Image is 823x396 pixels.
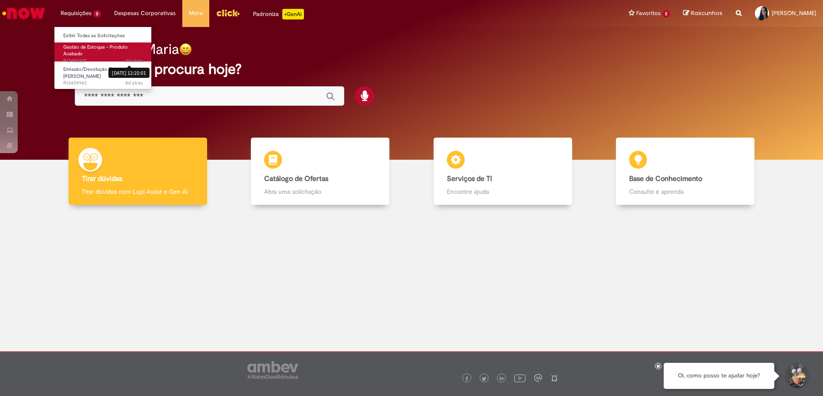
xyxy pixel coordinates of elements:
[629,174,702,183] b: Base de Conhecimento
[108,68,150,78] div: [DATE] 12:25:01
[54,27,152,89] ul: Requisições
[662,10,670,18] span: 2
[772,9,816,17] span: [PERSON_NAME]
[54,42,152,62] a: Aberto R13452207 : Gestão de Estoque – Produto Acabado
[82,187,194,196] p: Tirar dúvidas com Lupi Assist e Gen Ai
[1,4,46,22] img: ServiceNow
[189,9,203,18] span: More
[63,58,143,65] span: R13452207
[63,44,128,58] span: Gestão de Estoque – Produto Acabado
[63,66,136,80] span: Emissão/Devolução Encontro de [PERSON_NAME]
[125,80,143,86] time: 22/08/2025 13:42:43
[63,80,143,87] span: R13439943
[264,187,376,196] p: Abra uma solicitação
[54,31,152,41] a: Exibir Todas as Solicitações
[447,174,492,183] b: Serviços de TI
[247,361,298,379] img: logo_footer_ambev_rotulo_gray.png
[514,372,526,384] img: logo_footer_youtube.png
[46,138,229,205] a: Tirar dúvidas Tirar dúvidas com Lupi Assist e Gen Ai
[253,9,304,19] div: Padroniza
[500,376,504,381] img: logo_footer_linkedin.png
[264,174,328,183] b: Catálogo de Ofertas
[75,62,748,77] h2: O que você procura hoje?
[114,9,176,18] span: Despesas Corporativas
[82,174,122,183] b: Tirar dúvidas
[636,9,661,18] span: Favoritos
[447,187,559,196] p: Encontre ajuda
[216,6,240,19] img: click_logo_yellow_360x200.png
[179,43,192,56] img: happy-face.png
[482,377,486,381] img: logo_footer_twitter.png
[465,377,469,381] img: logo_footer_facebook.png
[61,9,92,18] span: Requisições
[629,187,741,196] p: Consulte e aprenda
[594,138,777,205] a: Base de Conhecimento Consulte e aprenda
[683,9,723,18] a: Rascunhos
[534,374,542,382] img: logo_footer_workplace.png
[783,363,810,389] button: Iniciar Conversa de Suporte
[125,80,143,86] span: 8d atrás
[691,9,723,17] span: Rascunhos
[664,363,774,389] div: Oi, como posso te ajudar hoje?
[54,65,152,84] a: Aberto R13439943 : Emissão/Devolução Encontro de Contas Fornecedor
[550,374,558,382] img: logo_footer_naosei.png
[411,138,594,205] a: Serviços de TI Encontre ajuda
[282,9,304,19] p: +GenAi
[125,58,143,64] span: 3d atrás
[229,138,412,205] a: Catálogo de Ofertas Abra uma solicitação
[93,10,101,18] span: 2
